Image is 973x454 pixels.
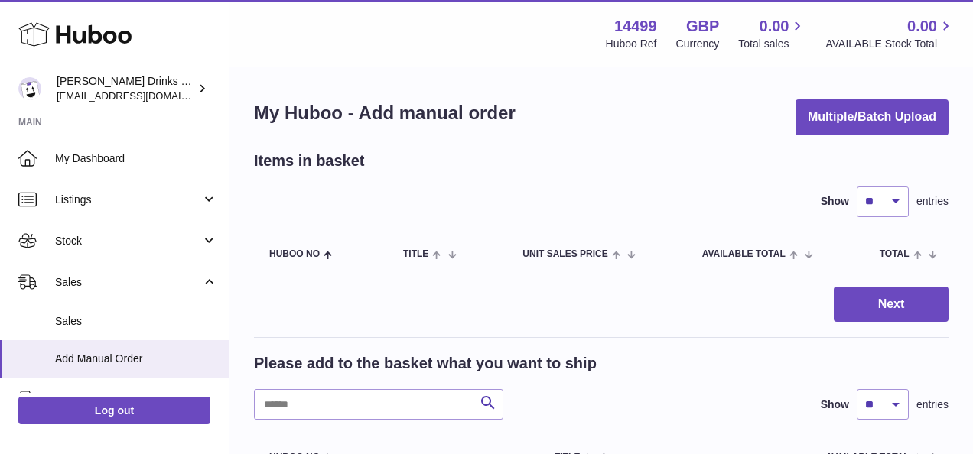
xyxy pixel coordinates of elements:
[55,314,217,329] span: Sales
[254,151,365,171] h2: Items in basket
[18,397,210,424] a: Log out
[702,249,786,259] span: AVAILABLE Total
[522,249,607,259] span: Unit Sales Price
[825,37,955,51] span: AVAILABLE Stock Total
[821,397,849,412] label: Show
[821,194,849,209] label: Show
[403,249,428,259] span: Title
[55,193,201,207] span: Listings
[55,234,201,248] span: Stock
[907,16,937,37] span: 0.00
[760,16,789,37] span: 0.00
[57,74,194,103] div: [PERSON_NAME] Drinks LTD (t/a Zooz)
[738,37,806,51] span: Total sales
[57,89,225,102] span: [EMAIL_ADDRESS][DOMAIN_NAME]
[825,16,955,51] a: 0.00 AVAILABLE Stock Total
[614,16,657,37] strong: 14499
[796,99,949,135] button: Multiple/Batch Upload
[916,397,949,412] span: entries
[55,352,217,366] span: Add Manual Order
[834,287,949,323] button: Next
[880,249,910,259] span: Total
[606,37,657,51] div: Huboo Ref
[254,353,597,374] h2: Please add to the basket what you want to ship
[55,391,201,405] span: Orders
[254,101,516,125] h1: My Huboo - Add manual order
[686,16,719,37] strong: GBP
[269,249,320,259] span: Huboo no
[916,194,949,209] span: entries
[55,151,217,166] span: My Dashboard
[55,275,201,290] span: Sales
[738,16,806,51] a: 0.00 Total sales
[676,37,720,51] div: Currency
[18,77,41,100] img: internalAdmin-14499@internal.huboo.com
